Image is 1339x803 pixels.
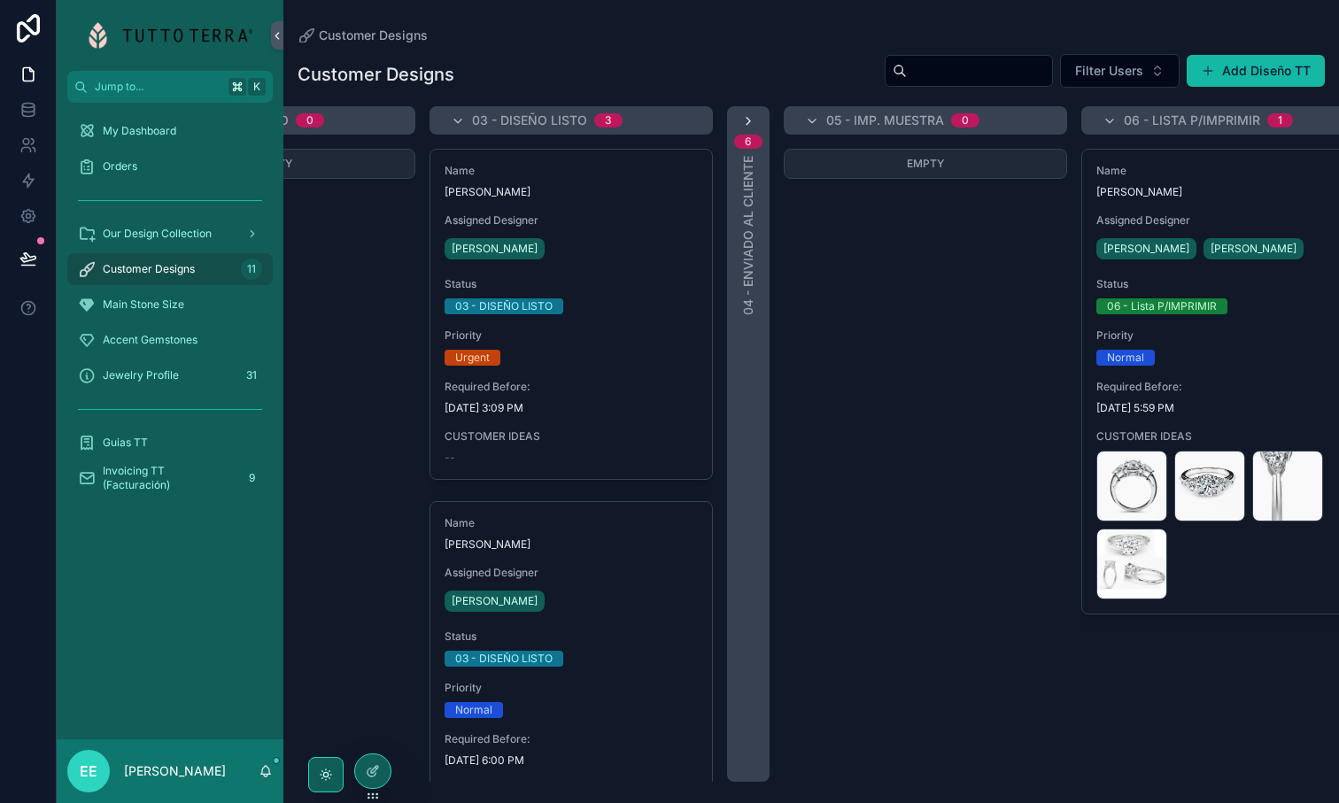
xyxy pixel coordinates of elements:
[445,164,698,178] span: Name
[241,365,262,386] div: 31
[103,227,212,241] span: Our Design Collection
[907,157,944,170] span: Empty
[445,732,698,746] span: Required Before:
[430,149,713,480] a: Name[PERSON_NAME]Assigned Designer[PERSON_NAME]Status03 - DISEÑO LISTOPriorityUrgentRequired Befo...
[445,516,698,530] span: Name
[67,324,273,356] a: Accent Gemstones
[241,467,262,489] div: 9
[1187,55,1325,87] button: Add Diseño TT
[445,401,698,415] span: [DATE] 3:09 PM
[445,380,698,394] span: Required Before:
[452,242,538,256] span: [PERSON_NAME]
[826,112,944,129] span: 05 - IMP. MUESTRA
[57,103,283,517] div: scrollable content
[103,333,197,347] span: Accent Gemstones
[455,702,492,718] div: Normal
[250,80,264,94] span: K
[455,350,490,366] div: Urgent
[445,566,698,580] span: Assigned Designer
[298,27,428,44] a: Customer Designs
[67,253,273,285] a: Customer Designs11
[962,113,969,127] div: 0
[739,156,757,315] span: 04 - ENVIADO AL CLIENTE
[1107,350,1144,366] div: Normal
[445,277,698,291] span: Status
[80,761,97,782] span: EE
[445,429,698,444] span: CUSTOMER IDEAS
[445,681,698,695] span: Priority
[1060,54,1180,88] button: Select Button
[103,262,195,276] span: Customer Designs
[67,427,273,459] a: Guias TT
[1103,242,1189,256] span: [PERSON_NAME]
[103,159,137,174] span: Orders
[452,594,538,608] span: [PERSON_NAME]
[124,762,226,780] p: [PERSON_NAME]
[445,213,698,228] span: Assigned Designer
[445,185,698,199] span: [PERSON_NAME]
[298,62,454,87] h1: Customer Designs
[67,218,273,250] a: Our Design Collection
[67,71,273,103] button: Jump to...K
[445,629,698,644] span: Status
[445,537,698,552] span: [PERSON_NAME]
[1124,112,1260,129] span: 06 - Lista P/IMPRIMIR
[67,115,273,147] a: My Dashboard
[472,112,587,129] span: 03 - DISEÑO LISTO
[88,21,252,50] img: App logo
[306,113,313,127] div: 0
[67,462,273,494] a: Invoicing TT (Facturación)9
[95,80,221,94] span: Jump to...
[445,328,698,343] span: Priority
[103,368,179,382] span: Jewelry Profile
[103,297,184,312] span: Main Stone Size
[67,289,273,320] a: Main Stone Size
[745,135,752,149] div: 6
[445,451,455,465] span: --
[455,651,553,667] div: 03 - DISEÑO LISTO
[1075,62,1143,80] span: Filter Users
[319,27,428,44] span: Customer Designs
[241,259,262,280] div: 11
[103,124,176,138] span: My Dashboard
[103,464,234,492] span: Invoicing TT (Facturación)
[67,151,273,182] a: Orders
[1278,113,1282,127] div: 1
[445,753,698,768] span: [DATE] 6:00 PM
[605,113,612,127] div: 3
[1107,298,1217,314] div: 06 - Lista P/IMPRIMIR
[455,298,553,314] div: 03 - DISEÑO LISTO
[1211,242,1296,256] span: [PERSON_NAME]
[103,436,148,450] span: Guias TT
[67,359,273,391] a: Jewelry Profile31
